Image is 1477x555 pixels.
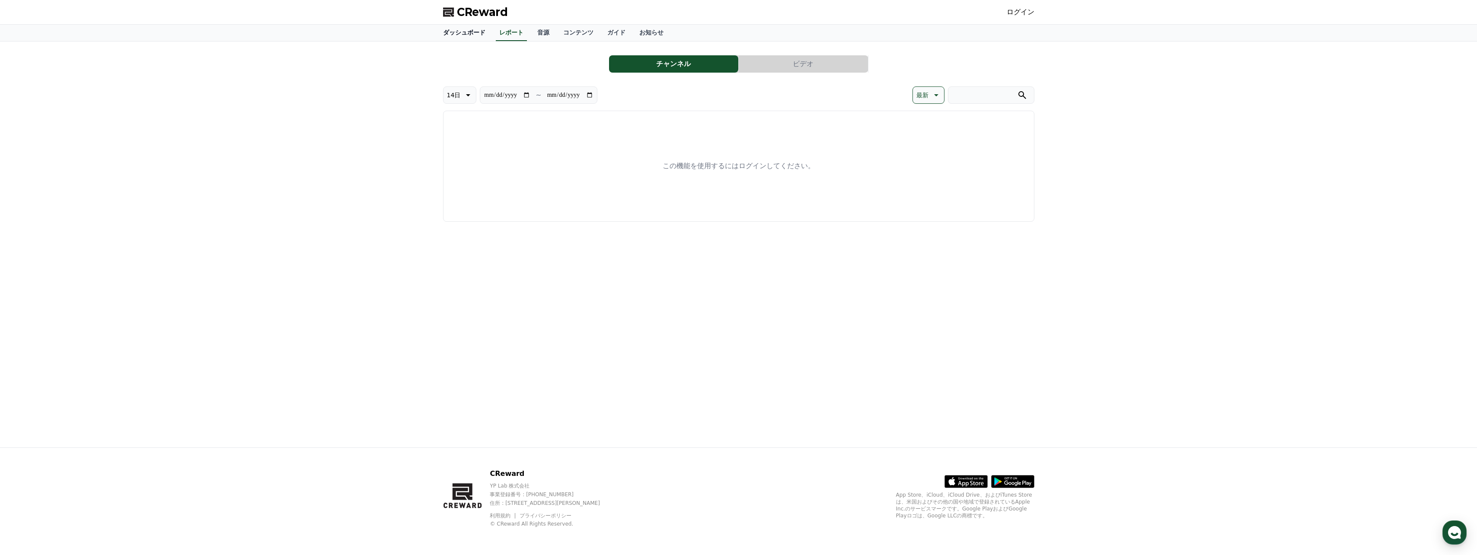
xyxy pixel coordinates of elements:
p: ~ [536,90,541,100]
p: App Store、iCloud、iCloud Drive、およびiTunes Storeは、米国およびその他の国や地域で登録されているApple Inc.のサービスマークです。Google P... [896,491,1034,519]
button: 最新 [912,86,944,104]
p: 最新 [916,89,928,101]
a: プライバシーポリシー [520,513,571,519]
a: コンテンツ [556,25,600,41]
p: この機能を使用するにはログインしてください。 [663,161,815,171]
button: チャンネル [609,55,738,73]
p: YP Lab 株式会社 [490,482,615,489]
a: ダッシュボード [436,25,492,41]
a: ガイド [600,25,632,41]
p: CReward [490,469,615,479]
a: ログイン [1007,7,1034,17]
p: © CReward All Rights Reserved. [490,520,615,527]
a: レポート [496,25,527,41]
p: 住所 : [STREET_ADDRESS][PERSON_NAME] [490,500,615,507]
p: 事業登録番号 : [PHONE_NUMBER] [490,491,615,498]
span: Settings [128,287,149,294]
a: ビデオ [739,55,868,73]
a: Settings [112,274,166,296]
a: Home [3,274,57,296]
button: 14日 [443,86,477,104]
a: 音源 [530,25,556,41]
p: 14日 [447,89,461,101]
a: Messages [57,274,112,296]
a: CReward [443,5,508,19]
span: CReward [457,5,508,19]
a: お知らせ [632,25,670,41]
button: ビデオ [739,55,868,73]
a: 利用規約 [490,513,517,519]
span: Home [22,287,37,294]
span: Messages [72,287,97,294]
